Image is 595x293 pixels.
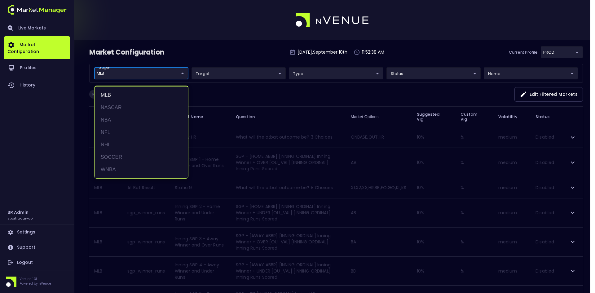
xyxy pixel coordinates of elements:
li: NBA [95,114,188,126]
li: WNBA [95,163,188,176]
li: NFL [95,126,188,139]
li: NASCAR [95,101,188,114]
li: SOCCER [95,151,188,163]
li: NHL [95,139,188,151]
li: MLB [95,89,188,101]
